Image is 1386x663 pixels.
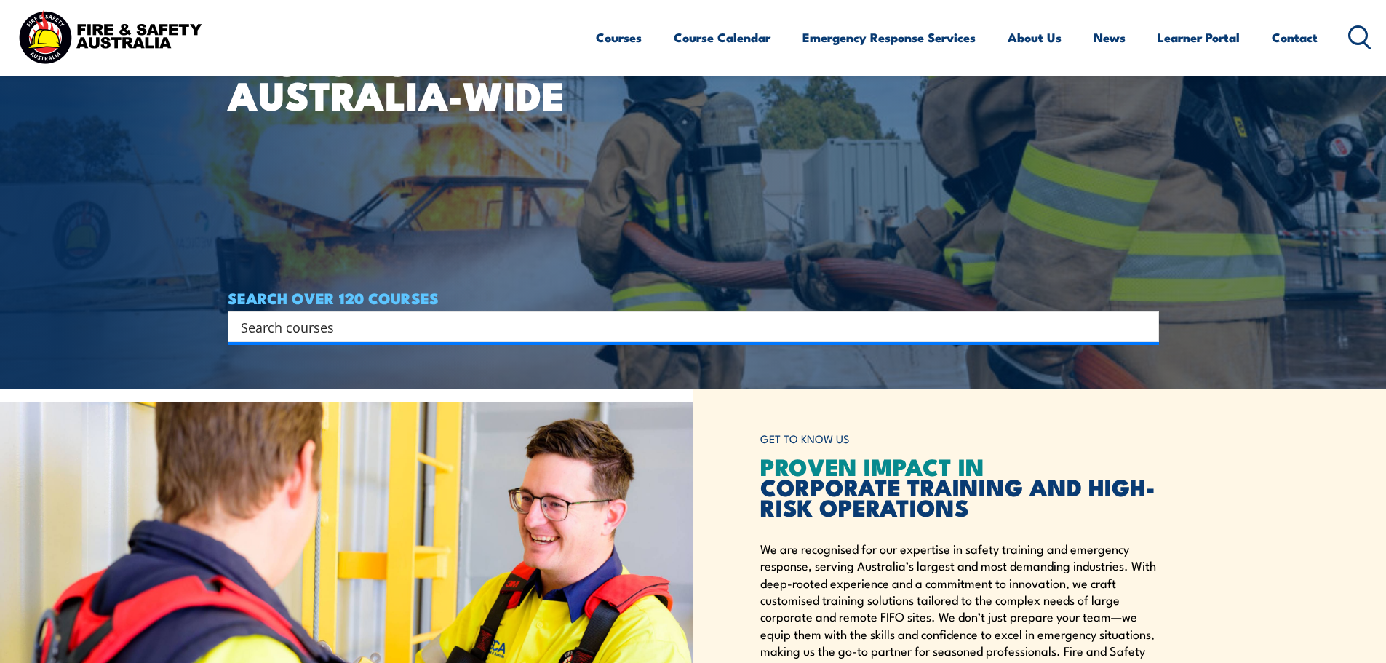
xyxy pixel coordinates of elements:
[802,18,976,57] a: Emergency Response Services
[1158,18,1240,57] a: Learner Portal
[241,316,1127,338] input: Search input
[1272,18,1318,57] a: Contact
[760,456,1159,517] h2: CORPORATE TRAINING AND HIGH-RISK OPERATIONS
[674,18,770,57] a: Course Calendar
[596,18,642,57] a: Courses
[1008,18,1062,57] a: About Us
[1094,18,1126,57] a: News
[760,448,984,484] span: PROVEN IMPACT IN
[760,426,1159,453] h6: GET TO KNOW US
[1134,317,1154,337] button: Search magnifier button
[244,317,1130,337] form: Search form
[228,290,1159,306] h4: SEARCH OVER 120 COURSES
